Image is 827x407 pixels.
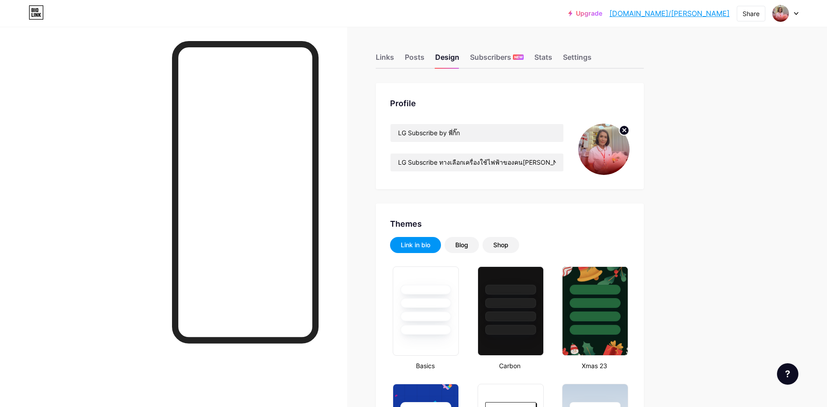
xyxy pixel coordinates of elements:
div: Settings [563,52,592,68]
img: thanitson [578,124,630,175]
div: Blog [455,241,468,249]
div: Carbon [475,361,545,370]
div: Design [435,52,459,68]
div: Themes [390,218,630,230]
span: NEW [514,54,523,60]
div: Stats [534,52,552,68]
input: Name [390,124,563,142]
div: Subscribers [470,52,524,68]
div: Link in bio [401,241,430,249]
div: Xmas 23 [559,361,630,370]
div: Posts [405,52,424,68]
div: Links [376,52,394,68]
div: Share [743,9,760,18]
div: Profile [390,97,630,109]
input: Bio [390,154,563,171]
div: Shop [493,241,508,249]
a: [DOMAIN_NAME]/[PERSON_NAME] [609,8,730,19]
img: thanitson [772,5,789,22]
div: Basics [390,361,460,370]
a: Upgrade [568,10,602,17]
